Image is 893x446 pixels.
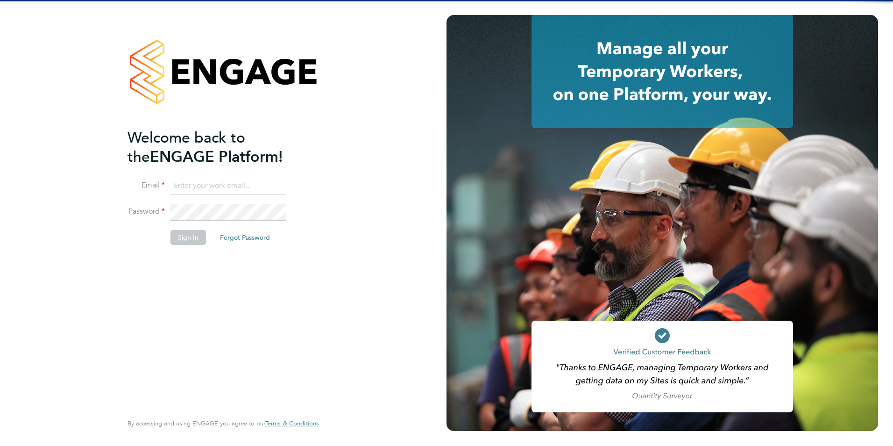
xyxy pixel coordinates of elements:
button: Sign In [170,230,206,245]
span: Terms & Conditions [265,419,319,427]
span: By accessing and using ENGAGE you agree to our [128,419,319,427]
span: Welcome back to the [128,129,245,166]
input: Enter your work email... [170,178,286,194]
a: Terms & Conditions [265,420,319,427]
h2: ENGAGE Platform! [128,128,310,166]
label: Email [128,180,165,190]
label: Password [128,207,165,216]
button: Forgot Password [213,230,277,245]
